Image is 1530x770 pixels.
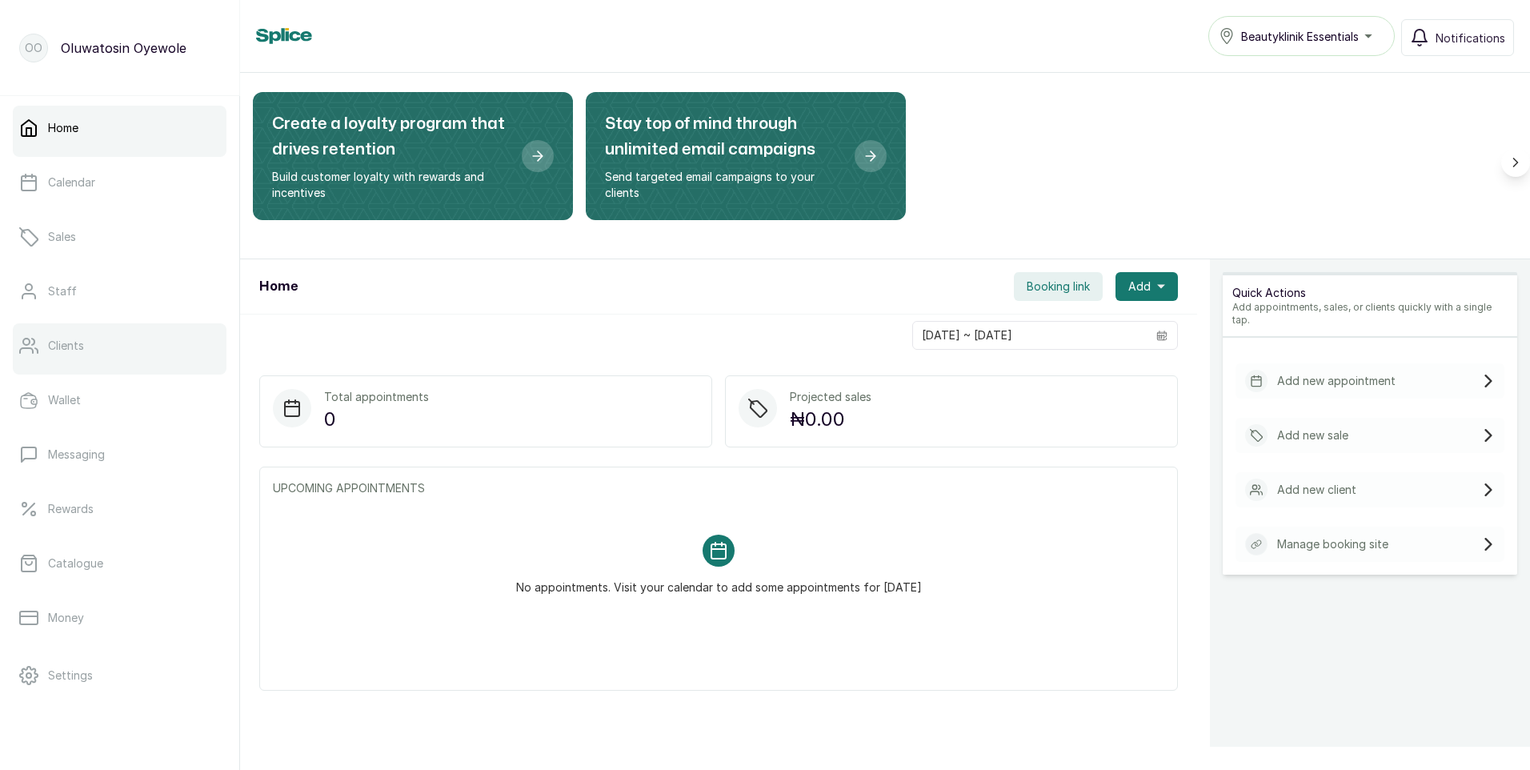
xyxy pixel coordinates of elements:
[1115,272,1178,301] button: Add
[273,480,1164,496] p: UPCOMING APPOINTMENTS
[48,447,105,463] p: Messaging
[259,277,298,296] h1: Home
[272,169,509,201] p: Build customer loyalty with rewards and incentives
[48,174,95,190] p: Calendar
[1208,16,1395,56] button: Beautyklinik Essentials
[48,555,103,571] p: Catalogue
[586,92,906,220] div: Stay top of mind through unlimited email campaigns
[605,169,842,201] p: Send targeted email campaigns to your clients
[25,40,42,56] p: OO
[13,269,226,314] a: Staff
[913,322,1147,349] input: Select date
[48,668,93,684] p: Settings
[1401,19,1514,56] button: Notifications
[324,405,429,434] p: 0
[13,160,226,205] a: Calendar
[1232,301,1508,327] p: Add appointments, sales, or clients quickly with a single tap.
[1128,279,1151,295] span: Add
[1277,482,1356,498] p: Add new client
[516,567,922,596] p: No appointments. Visit your calendar to add some appointments for [DATE]
[13,432,226,477] a: Messaging
[1277,427,1348,443] p: Add new sale
[13,323,226,368] a: Clients
[1014,272,1103,301] button: Booking link
[324,389,429,405] p: Total appointments
[790,405,871,434] p: ₦0.00
[48,501,94,517] p: Rewards
[13,106,226,150] a: Home
[13,596,226,640] a: Money
[1436,30,1505,46] span: Notifications
[13,653,226,698] a: Settings
[13,541,226,586] a: Catalogue
[1501,148,1530,177] button: Scroll right
[1277,536,1388,552] p: Manage booking site
[1277,373,1396,389] p: Add new appointment
[1156,330,1168,341] svg: calendar
[13,215,226,259] a: Sales
[13,487,226,531] a: Rewards
[1027,279,1090,295] span: Booking link
[790,389,871,405] p: Projected sales
[605,111,842,162] h2: Stay top of mind through unlimited email campaigns
[1241,28,1359,45] span: Beautyklinik Essentials
[272,111,509,162] h2: Create a loyalty program that drives retention
[48,120,78,136] p: Home
[48,283,77,299] p: Staff
[13,708,226,752] a: Support
[253,92,573,220] div: Create a loyalty program that drives retention
[1232,285,1508,301] p: Quick Actions
[61,38,186,58] p: Oluwatosin Oyewole
[48,229,76,245] p: Sales
[48,392,81,408] p: Wallet
[13,378,226,423] a: Wallet
[48,338,84,354] p: Clients
[48,610,84,626] p: Money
